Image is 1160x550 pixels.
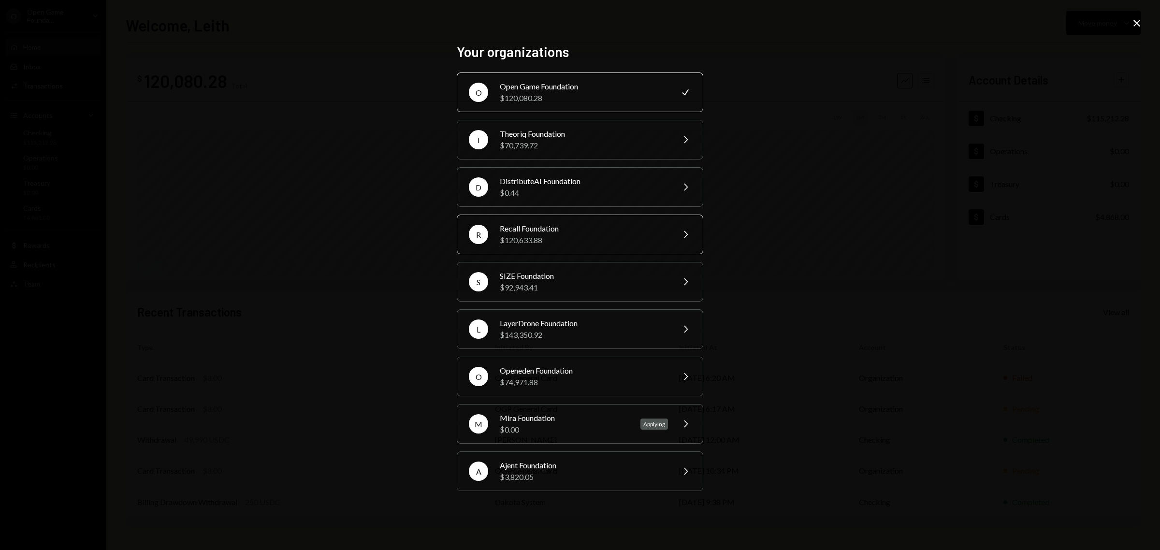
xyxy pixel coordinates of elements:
button: LLayerDrone Foundation$143,350.92 [457,309,703,349]
div: S [469,272,488,291]
div: Ajent Foundation [500,460,668,471]
div: $0.00 [500,424,629,435]
button: OOpen Game Foundation$120,080.28 [457,72,703,112]
div: $120,080.28 [500,92,668,104]
div: $120,633.88 [500,234,668,246]
div: $74,971.88 [500,376,668,388]
button: SSIZE Foundation$92,943.41 [457,262,703,302]
div: M [469,414,488,434]
div: $0.44 [500,187,668,199]
button: RRecall Foundation$120,633.88 [457,215,703,254]
div: LayerDrone Foundation [500,318,668,329]
button: OOpeneden Foundation$74,971.88 [457,357,703,396]
div: D [469,177,488,197]
button: TTheoriq Foundation$70,739.72 [457,120,703,159]
div: A [469,462,488,481]
h2: Your organizations [457,43,703,61]
div: Recall Foundation [500,223,668,234]
div: L [469,319,488,339]
div: $3,820.05 [500,471,668,483]
button: DDistributeAI Foundation$0.44 [457,167,703,207]
button: MMira Foundation$0.00Applying [457,404,703,444]
div: R [469,225,488,244]
div: Open Game Foundation [500,81,668,92]
div: Mira Foundation [500,412,629,424]
div: DistributeAI Foundation [500,175,668,187]
div: T [469,130,488,149]
div: O [469,83,488,102]
div: $143,350.92 [500,329,668,341]
div: $92,943.41 [500,282,668,293]
div: $70,739.72 [500,140,668,151]
div: O [469,367,488,386]
button: AAjent Foundation$3,820.05 [457,451,703,491]
div: SIZE Foundation [500,270,668,282]
div: Theoriq Foundation [500,128,668,140]
div: Openeden Foundation [500,365,668,376]
div: Applying [640,419,668,430]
